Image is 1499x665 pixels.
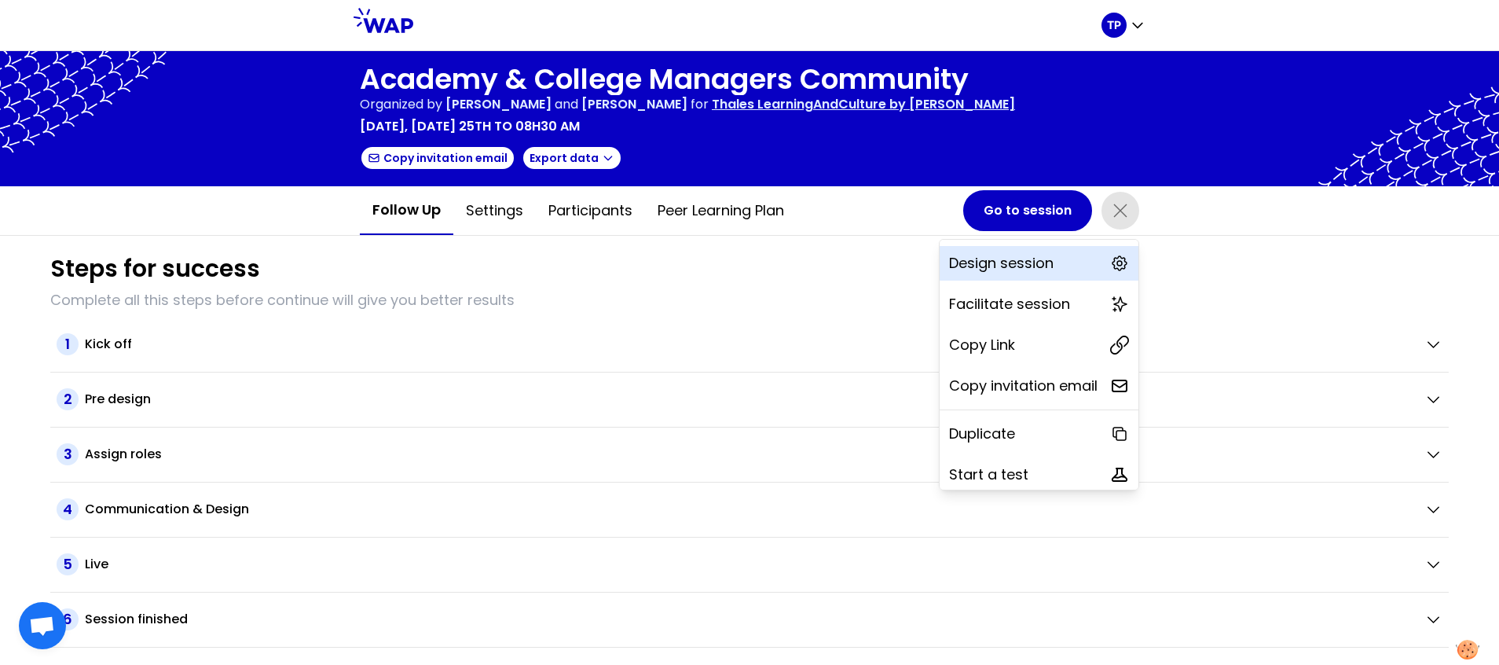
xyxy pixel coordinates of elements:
span: 5 [57,553,79,575]
button: Settings [453,187,536,234]
button: Copy invitation email [360,145,515,171]
p: Organized by [360,95,442,114]
p: Duplicate [949,423,1015,445]
p: and [445,95,687,114]
button: 1Kick off [57,333,1442,355]
button: Go to session [963,190,1092,231]
button: 4Communication & Design [57,498,1442,520]
p: Copy invitation email [949,375,1098,397]
span: [PERSON_NAME] [581,95,687,113]
h1: Steps for success [50,255,260,283]
p: Copy Link [949,334,1015,356]
div: Ouvrir le chat [19,602,66,649]
p: [DATE], [DATE] 25th to 08h30 am [360,117,580,136]
button: Export data [522,145,622,171]
button: Peer learning plan [645,187,797,234]
p: Thales LearningAndCulture by [PERSON_NAME] [712,95,1015,114]
h2: Session finished [85,610,188,629]
span: 4 [57,498,79,520]
span: [PERSON_NAME] [445,95,552,113]
p: Complete all this steps before continue will give you better results [50,289,1449,311]
p: Facilitate session [949,293,1070,315]
p: for [691,95,709,114]
p: Design session [949,252,1054,274]
button: 3Assign roles [57,443,1442,465]
h2: Communication & Design [85,500,249,519]
h2: Pre design [85,390,151,409]
button: TP [1101,13,1145,38]
span: 1 [57,333,79,355]
h2: Assign roles [85,445,162,464]
button: Participants [536,187,645,234]
button: Follow up [360,186,453,235]
h2: Kick off [85,335,132,354]
h1: Academy & College Managers Community [360,64,1015,95]
button: 6Session finished [57,608,1442,630]
button: 2Pre design [57,388,1442,410]
p: TP [1107,17,1121,33]
span: 3 [57,443,79,465]
button: 5Live [57,553,1442,575]
span: 6 [57,608,79,630]
p: Start a test [949,464,1028,486]
span: 2 [57,388,79,410]
h2: Live [85,555,108,574]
